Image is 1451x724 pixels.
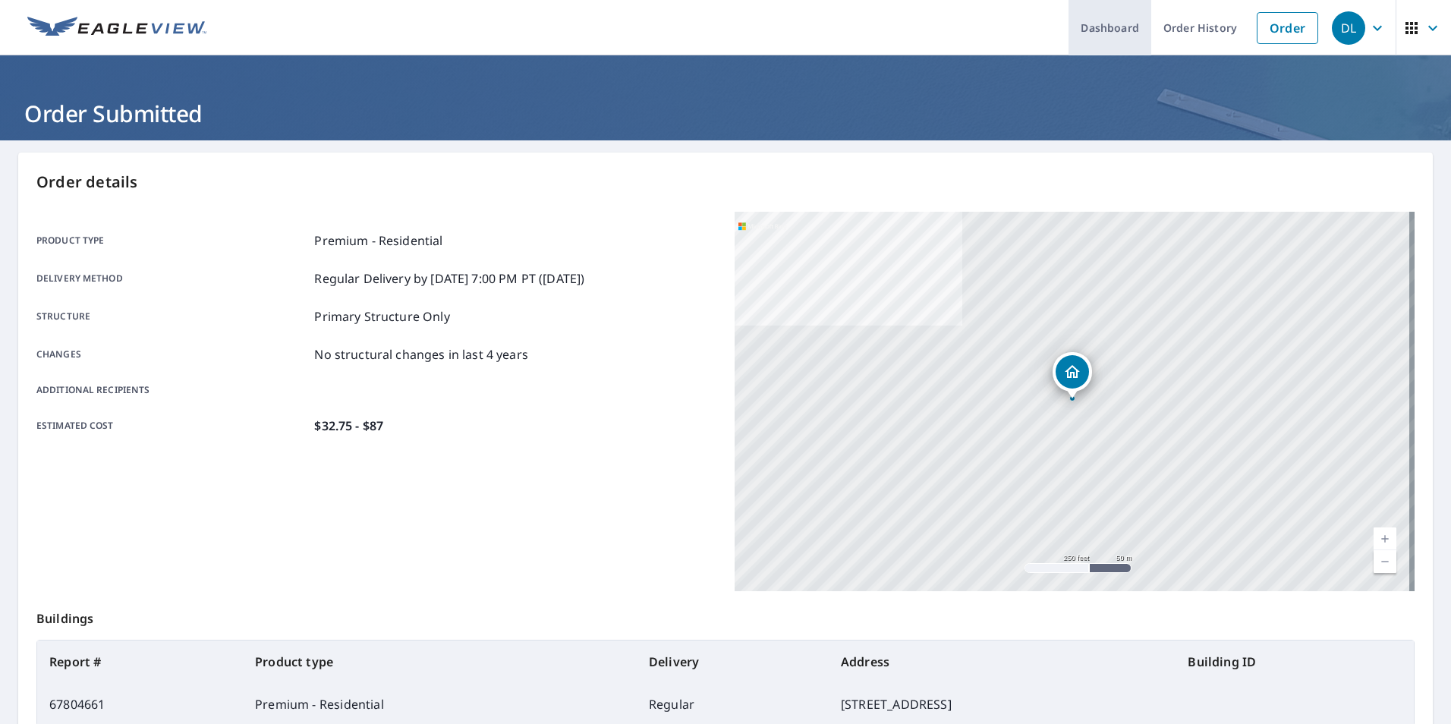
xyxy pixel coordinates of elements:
[1374,550,1396,573] a: Current Level 17, Zoom Out
[1257,12,1318,44] a: Order
[36,591,1415,640] p: Buildings
[243,641,637,683] th: Product type
[36,171,1415,194] p: Order details
[36,345,308,364] p: Changes
[1332,11,1365,45] div: DL
[314,231,442,250] p: Premium - Residential
[314,417,383,435] p: $32.75 - $87
[36,307,308,326] p: Structure
[36,383,308,397] p: Additional recipients
[1053,352,1092,399] div: Dropped pin, building 1, Residential property, 1645 N Mineral Springs Rd Greens Fork, IN 47345
[829,641,1176,683] th: Address
[637,641,829,683] th: Delivery
[37,641,243,683] th: Report #
[18,98,1433,129] h1: Order Submitted
[314,269,584,288] p: Regular Delivery by [DATE] 7:00 PM PT ([DATE])
[36,417,308,435] p: Estimated cost
[36,269,308,288] p: Delivery method
[1374,527,1396,550] a: Current Level 17, Zoom In
[1176,641,1414,683] th: Building ID
[314,345,528,364] p: No structural changes in last 4 years
[36,231,308,250] p: Product type
[314,307,449,326] p: Primary Structure Only
[27,17,206,39] img: EV Logo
